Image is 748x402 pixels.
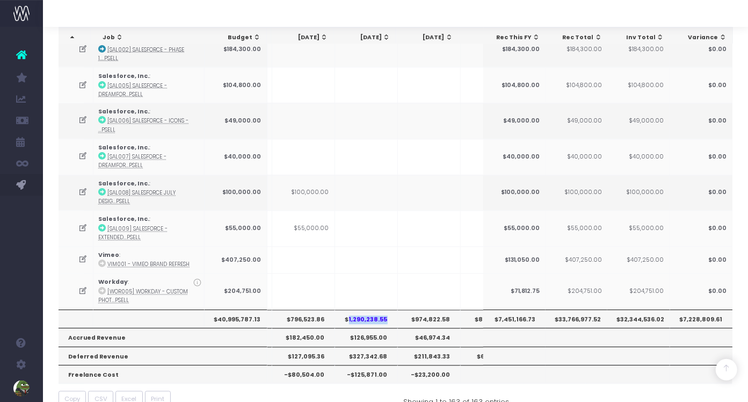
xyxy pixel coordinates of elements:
td: $104,800.00 [607,67,670,103]
td: $0.00 [670,175,732,211]
strong: Salesforce, Inc. [99,215,150,223]
th: Sep 25: activate to sort column ascending [396,27,459,48]
th: $182,450.00 [272,328,335,346]
td: $184,300.00 [483,31,546,67]
th: $33,766,977.52 [545,310,608,328]
td: : [93,31,205,67]
abbr: VIM001 - Vimeo Brand Refresh [108,261,190,268]
th: -$23,200.00 [398,365,461,383]
td: $184,300.00 [205,31,267,67]
td: $104,800.00 [205,67,267,103]
th: Budget: activate to sort column ascending [205,27,267,48]
td: $49,000.00 [483,103,546,139]
strong: Salesforce, Inc. [99,36,150,44]
td: $131,050.00 [483,246,546,273]
th: $62,000.00 [461,347,524,365]
td: $55,000.00 [607,210,670,246]
th: $32,344,536.02 [607,310,670,328]
th: Jul 25: activate to sort column ascending [271,27,333,48]
td: : [93,139,205,175]
th: $40,995,787.13 [205,310,267,328]
div: [DATE] [281,33,328,42]
td: $204,751.00 [205,273,267,309]
div: Rec This FY [493,33,540,42]
th: Job: activate to sort column ascending [93,27,207,48]
strong: Salesforce, Inc. [99,71,150,80]
th: Variance: activate to sort column ascending [670,27,733,48]
th: Rec This FY: activate to sort column ascending [483,27,546,48]
td: $104,800.00 [545,67,608,103]
td: $0.00 [670,273,732,309]
th: $46,974.34 [398,328,461,346]
td: : [93,175,205,211]
td: : [93,210,205,246]
strong: Vimeo [99,251,120,259]
th: $806,487.91 [461,310,524,328]
div: [DATE] [344,33,390,42]
td: $204,751.00 [607,273,670,309]
th: Freelance Cost [59,365,267,383]
td: $407,250.00 [607,246,670,273]
strong: Salesforce, Inc. [99,180,150,188]
td: $55,000.00 [545,210,608,246]
td: $49,000.00 [545,103,608,139]
abbr: [SAL006] Salesforce - Icons - Brand - Upsell [99,117,189,133]
img: images/default_profile_image.png [13,381,30,397]
th: Oct 25: activate to sort column ascending [459,27,521,48]
td: $100,000.00 [483,175,546,211]
div: Inv Total [617,33,664,42]
td: : [93,103,205,139]
th: -$80,504.00 [272,365,335,383]
td: $100,000.00 [545,175,608,211]
div: Budget [214,33,261,42]
td: $184,300.00 [607,31,670,67]
th: $211,843.33 [398,347,461,365]
td: $0.00 [670,67,732,103]
td: $100,000.00 [272,175,335,211]
th: $126,955.00 [335,328,398,346]
td: $0.00 [670,210,732,246]
th: Inv Total: activate to sort column ascending [607,27,670,48]
strong: Salesforce, Inc. [99,107,150,116]
th: $796,523.86 [272,310,335,328]
abbr: [SAL008] Salesforce July Design Support - Brand - Upsell [99,189,176,205]
td: $40,000.00 [545,139,608,175]
td: $49,000.00 [607,103,670,139]
td: $49,000.00 [205,103,267,139]
td: $100,000.00 [205,175,267,211]
abbr: [SAL005] Salesforce - Dreamforce Theme - Brand - Upsell [99,82,168,97]
th: : activate to sort column descending [59,27,91,48]
td: $100,000.00 [607,175,670,211]
abbr: [SAL007] Salesforce - Dreamforce Sprint - Brand - Upsell [99,153,167,169]
th: Accrued Revenue [59,328,267,346]
div: Job [103,33,201,42]
td: $0.00 [670,31,732,67]
th: Aug 25: activate to sort column ascending [334,27,396,48]
td: : [93,273,205,309]
th: Rec Total: activate to sort column ascending [546,27,608,48]
th: $7,451,166.73 [483,310,546,328]
td: $40,000.00 [483,139,546,175]
td: $40,000.00 [607,139,670,175]
td: $0.00 [670,139,732,175]
div: [DATE] [406,33,453,42]
th: $327,342.68 [335,347,398,365]
td: $55,000.00 [483,210,546,246]
td: $71,812.75 [483,273,546,309]
td: $55,000.00 [205,210,267,246]
th: Deferred Revenue [59,347,267,365]
td: $204,751.00 [545,273,608,309]
td: : [93,67,205,103]
abbr: [SAL002] Salesforce - Phase 1.5 Pressure Test - Brand - Upsell [99,46,185,61]
td: $0.00 [670,103,732,139]
td: $40,000.00 [205,139,267,175]
strong: Workday [99,278,128,286]
th: -$125,871.00 [335,365,398,383]
th: $974,822.58 [398,310,461,328]
div: [DATE] [469,33,515,42]
td: $104,800.00 [483,67,546,103]
th: $127,095.36 [272,347,335,365]
td: $184,300.00 [545,31,608,67]
td: $407,250.00 [205,246,267,273]
th: $1,290,238.55 [335,310,398,328]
